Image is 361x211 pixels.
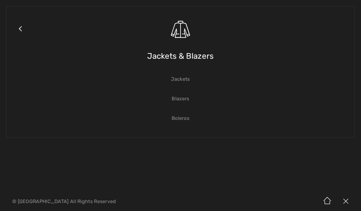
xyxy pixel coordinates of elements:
[13,92,348,105] a: Blazers
[147,45,214,67] span: Jackets & Blazers
[318,192,337,211] img: Home
[337,192,355,211] img: X
[13,72,348,86] a: Jackets
[13,112,348,125] a: Boleros
[12,199,212,204] p: © [GEOGRAPHIC_DATA] All Rights Reserved
[15,4,28,10] span: Chat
